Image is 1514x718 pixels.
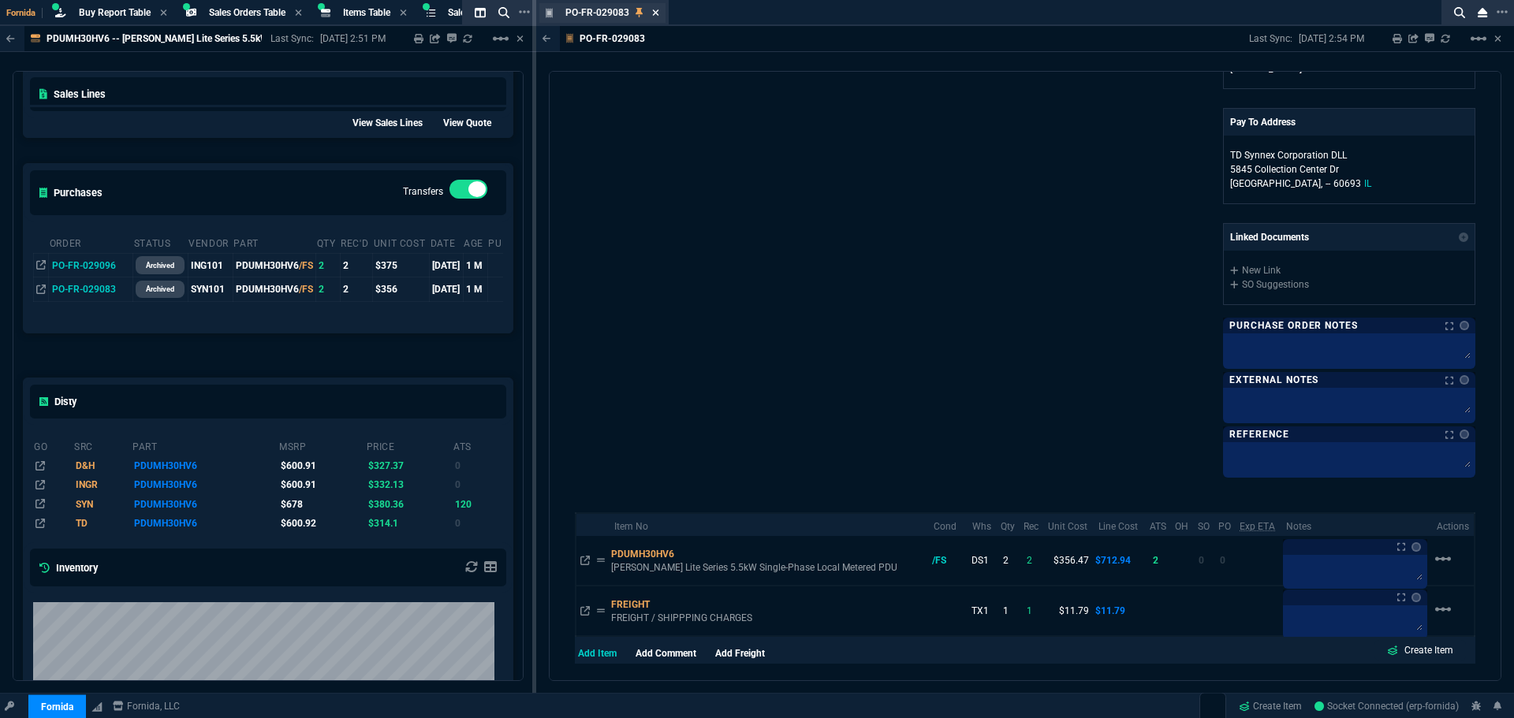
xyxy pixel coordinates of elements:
[1229,374,1318,386] p: External Notes
[33,434,73,456] th: go
[1230,162,1468,177] p: 5845 Collection Center Dr
[1230,230,1309,244] p: Linked Documents
[611,561,924,574] p: [PERSON_NAME] Lite Series 5.5kW Single-Phase Local Metered PDU
[340,231,373,254] th: Rec'd
[430,254,463,277] td: [DATE]
[233,254,315,277] td: PDUMH30HV6
[1045,604,1089,618] p: $11.79
[487,231,551,254] th: Purchaser
[366,456,453,475] td: $327.37
[278,495,366,514] td: $678
[1229,428,1289,441] p: Reference
[340,254,373,277] td: 2
[1212,513,1233,536] th: PO
[1230,178,1322,189] span: [GEOGRAPHIC_DATA],
[1230,263,1468,277] a: New Link
[580,32,645,45] p: PO-FR-029083
[1095,604,1139,618] p: $11.79
[52,284,116,295] span: PO-FR-029083
[366,475,453,494] td: $332.13
[188,231,233,254] th: Vendor
[1471,3,1493,22] nx-icon: Close Workbench
[6,8,43,18] span: Fornida
[611,612,924,624] p: FREIGHT / SHIPPPING CHARGES
[1494,32,1501,45] a: Hide Workbench
[79,7,151,18] span: Buy Report Table
[1232,694,1308,718] a: Create Item
[453,456,502,475] td: 0
[278,514,366,533] td: $600.92
[1434,549,1452,568] mat-icon: Example home icon
[400,7,407,20] nx-icon: Close Tab
[1448,3,1471,22] nx-icon: Search
[966,513,994,536] th: Whs
[132,456,278,475] td: PDUMH30HV6
[295,7,302,20] nx-icon: Close Tab
[430,277,463,301] td: [DATE]
[108,699,185,713] a: msbcCompanyName
[36,284,46,295] nx-icon: Open In Opposite Panel
[146,259,174,272] p: archived
[453,495,502,514] td: 120
[1230,148,1382,162] p: TD Synnex Corporation DLL
[316,231,340,254] th: Qty
[608,513,927,536] th: Item No
[39,394,76,409] h5: Disty
[1374,640,1466,660] a: Create Item
[492,3,516,22] nx-icon: Search
[519,5,530,20] nx-icon: Open New Tab
[1240,521,1275,532] abbr: Expected Estimated Time of Arrival
[1199,555,1204,566] span: 0
[580,555,590,566] nx-icon: Open In Opposite Panel
[52,282,131,296] nx-fornida-value: PO-FR-029083
[453,434,502,456] th: ats
[132,495,278,514] td: PDUMH30HV6
[373,231,430,254] th: Unit Cost
[6,33,15,44] nx-icon: Back to Table
[516,32,524,45] a: Hide Workbench
[463,231,487,254] th: Age
[299,284,313,295] span: /FS
[233,277,315,301] td: PDUMH30HV6
[1045,553,1089,567] p: $356.47
[1314,701,1459,712] span: Socket Connected (erp-fornida)
[576,586,1475,636] tr: FREIGHT / SHIPPPING CHARGES
[160,7,167,20] nx-icon: Close Tab
[1326,178,1330,189] span: --
[49,231,133,254] th: Order
[1191,513,1212,536] th: SO
[463,254,487,277] td: 1 M
[73,475,132,494] td: INGR
[33,456,503,475] tr: METERED PDU 16 C13 2 C19 OUT
[1229,319,1358,332] p: Purchase Order Notes
[715,647,765,660] div: Add Comment
[580,605,590,616] nx-icon: Open In Opposite Panel
[611,597,924,612] div: FREIGHT
[132,434,278,456] th: part
[278,475,366,494] td: $600.91
[576,536,1475,586] tr: Eaton Tripp Lite Series 5.5kW Single-Phase Local Metered PDU
[1299,32,1364,45] p: [DATE] 2:54 PM
[565,7,629,18] span: PO-FR-029083
[1497,5,1508,20] nx-icon: Open New Tab
[36,260,46,271] nx-icon: Open In Opposite Panel
[47,32,411,45] p: PDUMH30HV6 -- [PERSON_NAME] Lite Series 5.5kW Single-Phase Local Metered PDU
[1230,115,1296,129] p: Pay To Address
[316,277,340,301] td: 2
[463,277,487,301] td: 1 M
[1314,699,1459,713] a: GUOwkMz2QcaL_PsTAAC3
[430,231,463,254] th: Date
[1230,277,1468,292] a: SO Suggestions
[927,513,966,536] th: Cond
[188,254,233,277] td: ING101
[1003,555,1009,566] span: 2
[73,456,132,475] td: D&H
[453,514,502,533] td: 0
[73,514,132,533] td: TD
[1434,600,1452,619] mat-icon: Example home icon
[373,277,430,301] td: $356
[33,514,503,533] tr: Tripp Lite PDU Metered 5.8kW Single-Phase
[233,231,315,254] th: Part
[1280,513,1430,536] th: Notes
[73,495,132,514] td: SYN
